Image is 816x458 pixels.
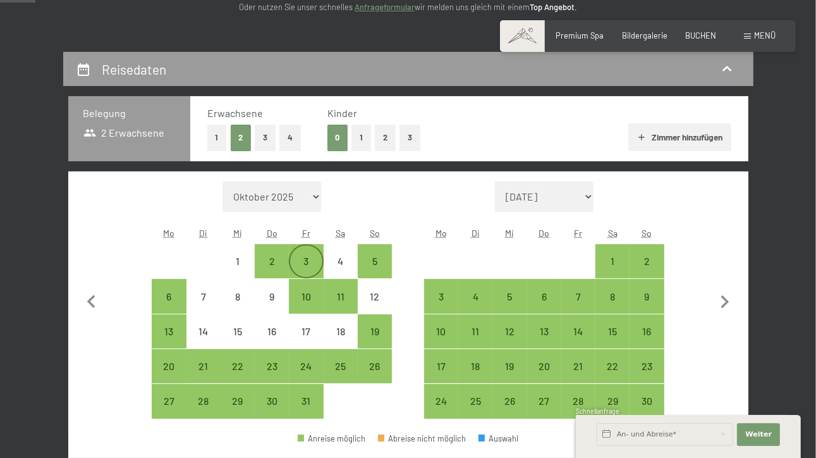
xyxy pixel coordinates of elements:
div: 18 [460,361,491,393]
div: Anreise nicht möglich [324,244,358,278]
div: Anreise möglich [289,244,323,278]
div: 31 [290,396,322,428]
div: 11 [325,292,356,323]
div: Abreise nicht möglich [378,435,466,443]
abbr: Montag [435,228,447,238]
div: Fri Nov 14 2025 [561,314,595,349]
div: Anreise nicht möglich [186,279,221,313]
div: Wed Oct 08 2025 [221,279,255,313]
div: Fri Nov 07 2025 [561,279,595,313]
div: Anreise möglich [458,314,492,349]
div: Sat Nov 15 2025 [595,314,630,349]
div: Fri Oct 17 2025 [289,314,323,349]
abbr: Sonntag [370,228,380,238]
div: Sun Oct 19 2025 [358,314,392,349]
span: Kinder [327,107,357,119]
div: 3 [290,256,322,288]
div: Auswahl [478,435,519,443]
div: 12 [359,292,391,323]
div: 22 [597,361,628,393]
div: Wed Oct 01 2025 [221,244,255,278]
div: Anreise nicht möglich [255,314,289,349]
div: Anreise möglich [255,349,289,383]
button: 2 [231,125,252,151]
div: Anreise möglich [595,279,630,313]
span: 2 Erwachsene [83,126,165,140]
div: Sat Oct 11 2025 [324,279,358,313]
div: Mon Nov 10 2025 [424,314,458,349]
div: Anreise möglich [630,244,664,278]
div: 6 [153,292,185,323]
div: Mon Nov 17 2025 [424,349,458,383]
div: Sun Nov 02 2025 [630,244,664,278]
div: Anreise möglich [561,314,595,349]
div: Wed Oct 29 2025 [221,384,255,418]
button: Vorheriger Monat [78,182,105,419]
abbr: Mittwoch [505,228,514,238]
div: Anreise möglich [424,314,458,349]
div: Thu Oct 23 2025 [255,349,289,383]
div: Fri Nov 21 2025 [561,349,595,383]
div: 24 [425,396,457,428]
button: 2 [375,125,396,151]
div: 9 [631,292,662,323]
div: Thu Nov 13 2025 [527,314,561,349]
div: 21 [563,361,594,393]
div: Anreise möglich [152,279,186,313]
div: Anreise möglich [458,279,492,313]
div: Anreise nicht möglich [221,314,255,349]
div: Tue Nov 04 2025 [458,279,492,313]
div: Anreise möglich [186,349,221,383]
button: 1 [351,125,371,151]
div: Wed Nov 12 2025 [492,314,527,349]
div: 10 [290,292,322,323]
div: 17 [290,326,322,358]
div: Anreise möglich [595,244,630,278]
abbr: Mittwoch [233,228,242,238]
div: Anreise möglich [358,244,392,278]
div: Anreise nicht möglich [221,279,255,313]
div: Thu Nov 27 2025 [527,384,561,418]
div: Anreise möglich [289,279,323,313]
div: 15 [597,326,628,358]
div: Anreise möglich [561,349,595,383]
div: Anreise möglich [152,349,186,383]
div: 22 [222,361,253,393]
div: Anreise möglich [289,384,323,418]
a: BUCHEN [685,30,716,40]
div: 24 [290,361,322,393]
div: Anreise möglich [152,314,186,349]
div: Anreise möglich [458,384,492,418]
div: 4 [460,292,491,323]
button: 3 [399,125,420,151]
div: 1 [222,256,253,288]
div: Mon Oct 13 2025 [152,314,186,349]
div: Anreise möglich [324,349,358,383]
div: Sun Nov 23 2025 [630,349,664,383]
div: Fri Oct 10 2025 [289,279,323,313]
div: 18 [325,326,356,358]
div: Anreise möglich [492,314,527,349]
button: Zimmer hinzufügen [628,123,731,151]
div: Anreise möglich [424,384,458,418]
div: 29 [597,396,628,428]
a: Anfrageformular [355,2,415,12]
div: 2 [256,256,288,288]
div: Sun Nov 09 2025 [630,279,664,313]
button: Nächster Monat [712,182,738,419]
div: Anreise möglich [152,384,186,418]
span: Menü [754,30,776,40]
div: Sat Nov 01 2025 [595,244,630,278]
div: 19 [359,326,391,358]
div: Anreise möglich [492,384,527,418]
div: 27 [528,396,560,428]
div: 23 [256,361,288,393]
div: 23 [631,361,662,393]
div: 26 [494,396,525,428]
div: Anreise möglich [221,349,255,383]
span: Weiter [745,430,772,440]
abbr: Montag [163,228,174,238]
div: Mon Oct 27 2025 [152,384,186,418]
h2: Reisedaten [102,61,166,77]
div: Mon Oct 20 2025 [152,349,186,383]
